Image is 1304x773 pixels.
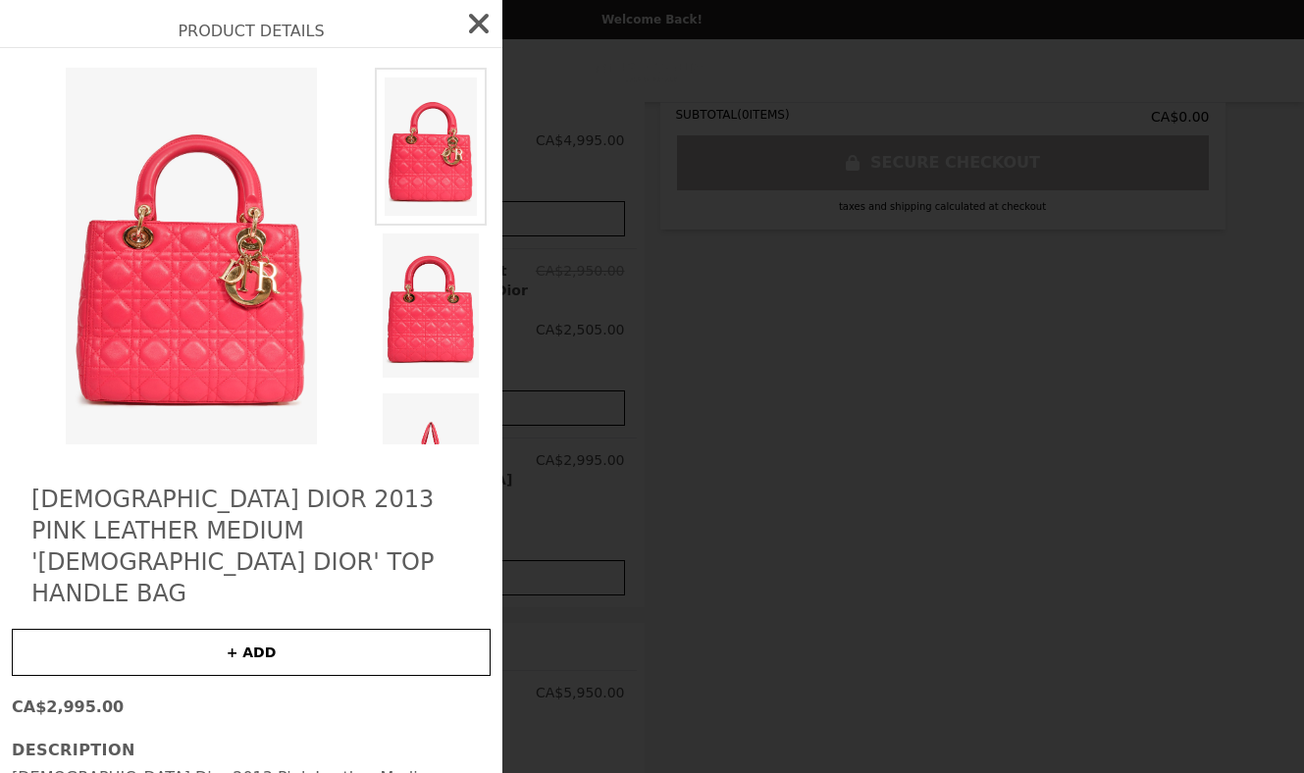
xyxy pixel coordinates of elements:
img: Default Title [12,68,371,444]
img: Default Title [375,226,487,386]
h2: [DEMOGRAPHIC_DATA] Dior 2013 Pink Leather Medium '[DEMOGRAPHIC_DATA] Dior' Top Handle Bag [31,484,471,609]
p: CA$2,995.00 [12,696,491,719]
h3: Description [12,739,491,762]
button: + ADD [12,629,491,676]
img: Default Title [375,68,487,226]
img: Default Title [375,386,487,545]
